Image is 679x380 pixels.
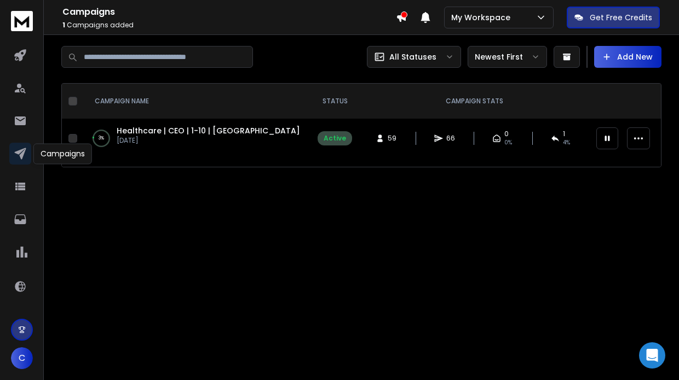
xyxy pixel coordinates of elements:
div: Open Intercom Messenger [639,342,665,369]
p: Get Free Credits [590,12,652,23]
p: [DATE] [117,136,300,145]
button: Add New [594,46,661,68]
span: 1 [563,130,565,138]
img: logo [11,11,33,31]
span: 4 % [563,138,570,147]
span: 66 [446,134,457,143]
span: 0% [504,138,512,147]
span: 0 [504,130,509,138]
p: My Workspace [451,12,515,23]
button: Newest First [468,46,547,68]
p: 3 % [99,133,104,144]
th: STATUS [311,84,359,119]
td: 3%Healthcare | CEO | 1-10 | [GEOGRAPHIC_DATA][DATE] [82,119,311,158]
div: Campaigns [33,143,92,164]
span: 1 [62,20,65,30]
button: C [11,347,33,369]
th: CAMPAIGN NAME [82,84,311,119]
button: Get Free Credits [567,7,660,28]
span: 59 [388,134,399,143]
p: All Statuses [389,51,436,62]
th: CAMPAIGN STATS [359,84,590,119]
a: Healthcare | CEO | 1-10 | [GEOGRAPHIC_DATA] [117,125,300,136]
div: Active [324,134,346,143]
h1: Campaigns [62,5,396,19]
p: Campaigns added [62,21,396,30]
